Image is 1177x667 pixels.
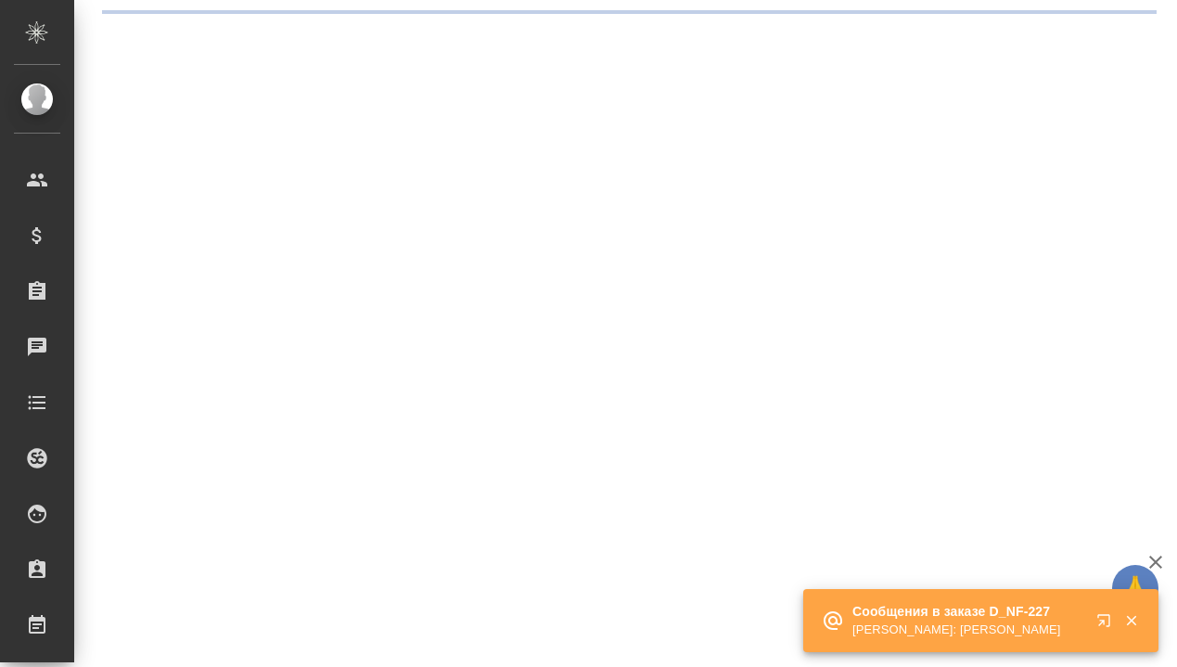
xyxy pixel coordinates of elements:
span: 🙏 [1119,569,1151,608]
button: 🙏 [1112,565,1158,611]
p: [PERSON_NAME]: [PERSON_NAME] [852,621,1084,639]
button: Открыть в новой вкладке [1085,602,1130,647]
p: Сообщения в заказе D_NF-227 [852,602,1084,621]
button: Закрыть [1112,612,1150,629]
